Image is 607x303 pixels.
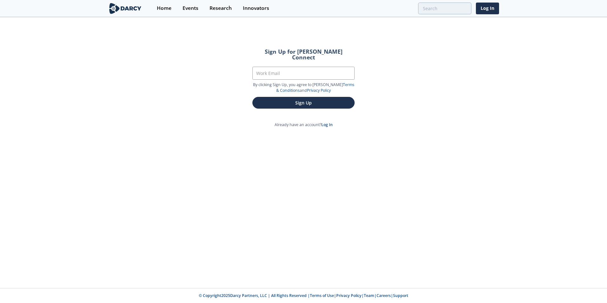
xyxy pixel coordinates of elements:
p: By clicking Sign Up, you agree to [PERSON_NAME] and [252,82,355,94]
a: Log In [321,122,333,127]
div: Home [157,6,171,11]
a: Terms & Conditions [276,82,354,93]
input: Work Email [252,67,355,80]
h2: Sign Up for [PERSON_NAME] Connect [252,49,355,60]
a: Support [393,293,408,298]
input: Advanced Search [418,3,471,14]
button: Sign Up [252,97,355,109]
div: Research [210,6,232,11]
div: Events [183,6,198,11]
a: Careers [377,293,391,298]
a: Privacy Policy [307,88,331,93]
a: Privacy Policy [336,293,362,298]
p: Already have an account? [243,122,364,128]
img: logo-wide.svg [108,3,143,14]
div: Innovators [243,6,269,11]
a: Team [364,293,374,298]
a: Terms of Use [310,293,334,298]
p: © Copyright 2025 Darcy Partners, LLC | All Rights Reserved | | | | | [69,293,538,299]
a: Log In [476,3,499,14]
